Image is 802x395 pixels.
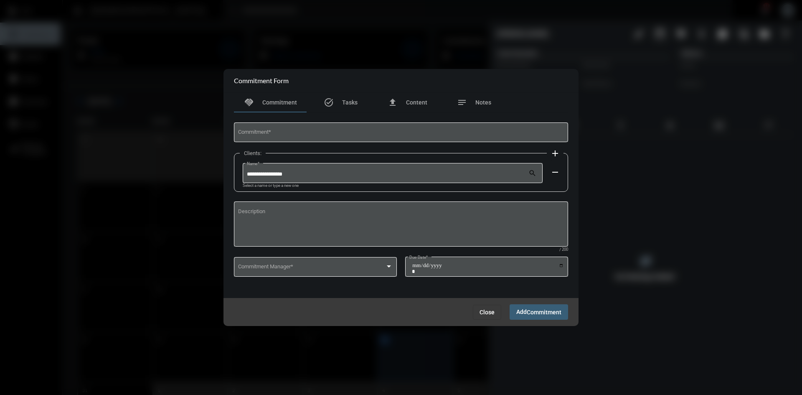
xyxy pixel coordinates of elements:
[516,308,561,315] span: Add
[243,183,299,188] mat-hint: Select a name or type a new one
[388,97,398,107] mat-icon: file_upload
[473,305,501,320] button: Close
[262,99,297,106] span: Commitment
[244,97,254,107] mat-icon: handshake
[550,167,560,177] mat-icon: remove
[234,76,289,84] h2: Commitment Form
[527,309,561,316] span: Commitment
[342,99,358,106] span: Tasks
[240,150,266,156] label: Clients:
[406,99,427,106] span: Content
[457,97,467,107] mat-icon: notes
[510,304,568,320] button: AddCommitment
[550,148,560,158] mat-icon: add
[480,309,495,316] span: Close
[324,97,334,107] mat-icon: task_alt
[559,247,568,252] mat-hint: / 200
[528,169,538,179] mat-icon: search
[475,99,491,106] span: Notes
